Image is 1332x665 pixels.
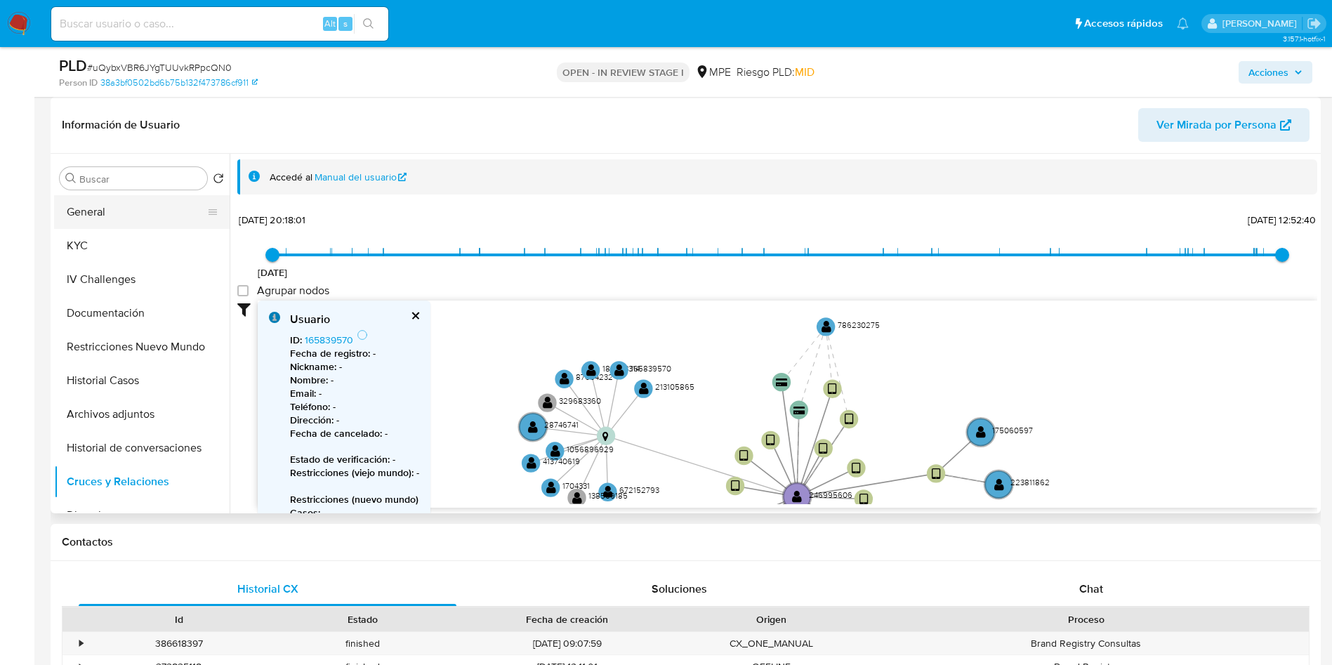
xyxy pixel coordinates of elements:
[766,434,775,447] text: 
[1010,476,1050,488] text: 223811862
[87,60,232,74] span: # uQybxVBR6JYgTUUvkRPpcQN0
[290,374,419,387] p: -
[528,420,538,433] text: 
[838,318,880,330] text: 786230275
[1138,108,1310,142] button: Ver Mirada por Persona
[1307,16,1321,31] a: Salir
[51,15,388,33] input: Buscar usuario o caso...
[845,413,854,426] text: 
[54,296,230,330] button: Documentación
[324,17,336,30] span: Alt
[54,229,230,263] button: KYC
[1084,16,1163,31] span: Accesos rápidos
[822,320,831,334] text: 
[290,312,419,327] div: Usuario
[737,65,815,80] span: Riesgo PLD:
[59,77,98,89] b: Person ID
[1079,581,1103,597] span: Chat
[281,612,445,626] div: Estado
[559,395,601,407] text: 329683360
[290,373,328,387] b: Nombre :
[290,426,382,440] b: Fecha de cancelado :
[619,484,659,496] text: 672152793
[290,506,320,520] b: Casos :
[305,333,353,347] a: 165839570
[54,397,230,431] button: Archivos adjuntos
[54,431,230,465] button: Historial de conversaciones
[680,632,864,655] div: CX_ONE_MANUAL
[290,466,414,480] b: Restricciones (viejo mundo) :
[731,480,740,493] text: 
[652,581,707,597] span: Soluciones
[290,346,370,360] b: Fecha de registro :
[290,506,419,520] p: -
[257,284,329,298] span: Agrupar nodos
[290,466,419,480] p: -
[54,195,218,229] button: General
[410,311,419,320] button: cerrar
[544,419,579,430] text: 28746741
[59,54,87,77] b: PLD
[576,371,613,383] text: 87664232
[1177,18,1189,29] a: Notificaciones
[271,632,455,655] div: finished
[290,414,419,427] p: -
[795,64,815,80] span: MID
[290,387,419,400] p: -
[290,453,419,466] p: -
[550,445,560,458] text: 
[62,118,180,132] h1: Información de Usuario
[1239,61,1312,84] button: Acciones
[54,330,230,364] button: Restricciones Nuevo Mundo
[603,485,613,499] text: 
[290,413,334,427] b: Dirección :
[546,481,556,494] text: 
[315,171,407,184] a: Manual del usuario
[290,347,419,360] p: -
[290,360,336,374] b: Nickname :
[290,333,302,347] b: ID :
[994,478,1004,491] text: 
[1248,213,1316,227] span: [DATE] 12:52:40
[290,386,316,400] b: Email :
[572,491,582,504] text: 
[455,632,680,655] div: [DATE] 09:07:59
[1248,61,1288,84] span: Acciones
[54,465,230,499] button: Cruces y Relaciones
[258,265,288,279] span: [DATE]
[1222,17,1302,30] p: antonio.rossel@mercadolibre.com
[639,382,649,395] text: 
[1156,108,1277,142] span: Ver Mirada por Persona
[776,378,788,387] text: 
[270,171,312,184] span: Accedé al
[976,426,986,439] text: 
[237,581,298,597] span: Historial CX
[655,381,694,393] text: 213105865
[100,77,258,89] a: 38a3bf0502bd6b75b132f473786cf911
[1283,33,1325,44] span: 3.157.1-hotfix-1
[864,632,1309,655] div: Brand Registry Consultas
[54,263,230,296] button: IV Challenges
[62,535,1310,549] h1: Contactos
[543,396,553,409] text: 
[290,360,419,374] p: -
[237,285,249,296] input: Agrupar nodos
[290,427,419,440] p: -
[543,455,580,467] text: 413740619
[290,400,330,414] b: Teléfono :
[79,637,83,650] div: •
[97,612,261,626] div: Id
[290,492,418,506] b: Restricciones (nuevo mundo)
[932,467,941,480] text: 
[859,492,869,506] text: 
[54,499,230,532] button: Direcciones
[690,612,854,626] div: Origen
[562,480,590,492] text: 1704331
[852,461,861,475] text: 
[343,17,348,30] span: s
[65,173,77,184] button: Buscar
[602,362,640,374] text: 189723314
[631,362,671,374] text: 165839570
[695,65,731,80] div: MPE
[819,442,828,455] text: 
